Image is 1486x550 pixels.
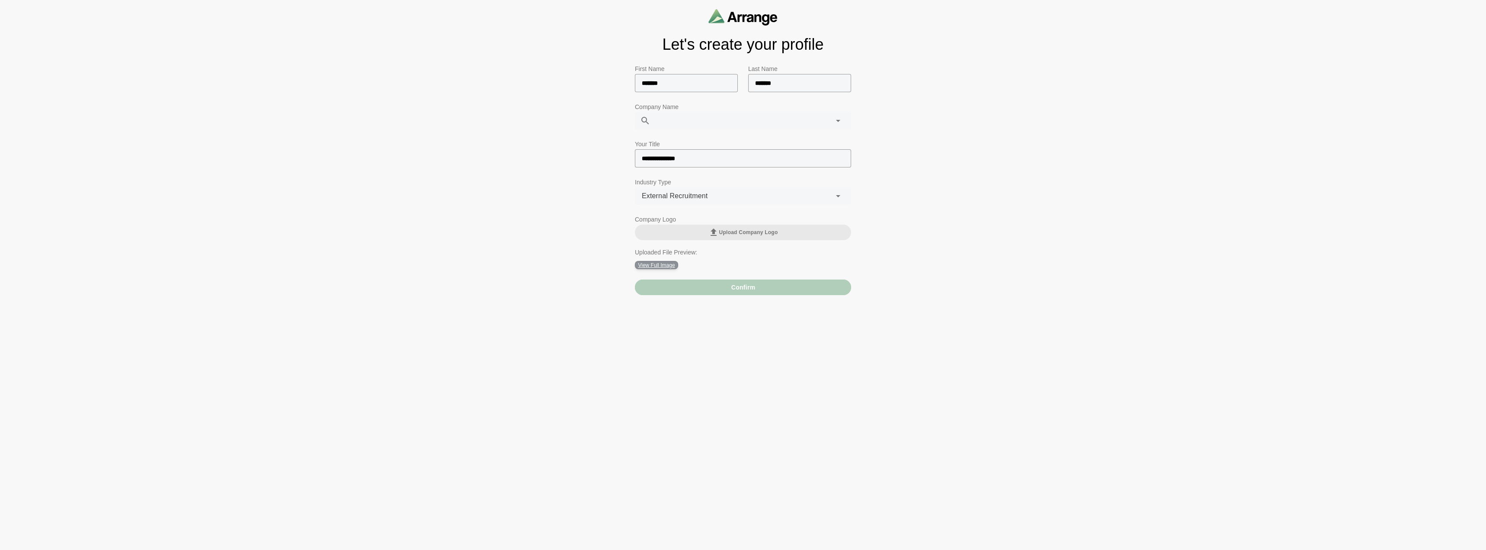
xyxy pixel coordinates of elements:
[635,247,851,257] p: Uploaded File Preview:
[635,64,738,74] p: First Name
[635,139,851,149] p: Your Title
[635,225,851,240] button: Upload Company Logo
[635,214,851,225] p: Company Logo
[635,177,851,187] p: Industry Type
[708,9,778,26] img: arrangeai-name-small-logo.4d2b8aee.svg
[708,227,778,238] span: Upload Company Logo
[635,36,851,53] h1: Let's create your profile
[642,190,708,202] span: External Recruitment
[635,102,851,112] p: Company Name
[638,262,675,269] a: View Full Image
[748,64,851,74] p: Last Name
